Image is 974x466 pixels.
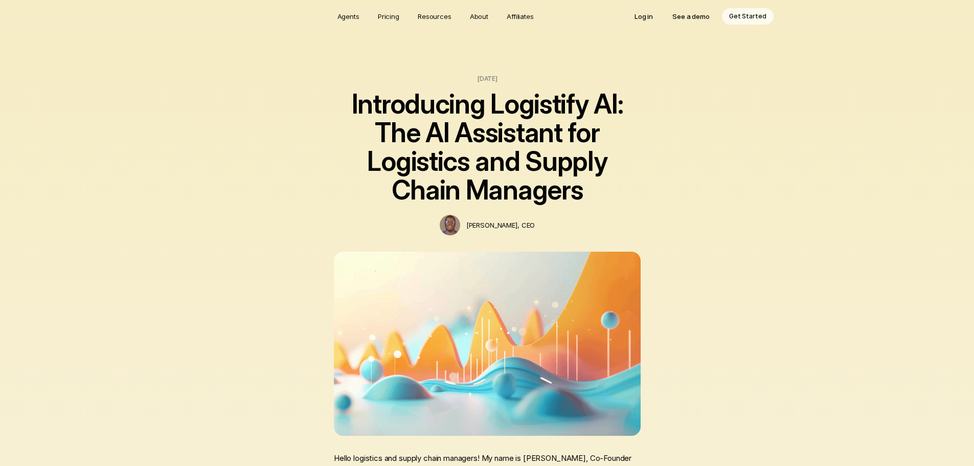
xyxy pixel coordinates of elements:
[331,8,366,25] a: Agents
[334,252,641,436] img: Forecasts
[378,11,399,21] p: Pricing
[672,11,710,21] p: See a demo
[729,11,766,21] p: Get Started
[464,8,494,25] a: About
[470,11,488,21] p: About
[507,11,534,21] p: Affiliates
[418,11,451,21] p: Resources
[665,8,717,25] a: See a demo
[722,8,774,25] a: Get Started
[627,8,660,25] a: Log in
[501,8,540,25] a: Affiliates
[334,90,641,205] h1: Introducing Logistify AI: The AI Assistant for Logistics and Supply Chain Managers
[412,8,458,25] a: Resources
[466,220,535,230] p: [PERSON_NAME], CEO
[372,8,405,25] a: Pricing
[477,75,497,83] p: [DATE]
[337,11,359,21] p: Agents
[635,11,653,21] p: Log in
